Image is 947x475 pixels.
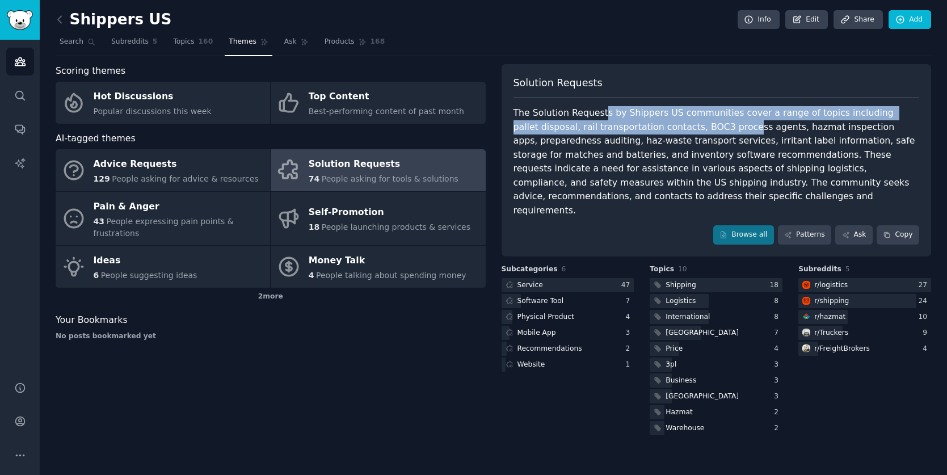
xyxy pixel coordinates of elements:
div: 7 [626,296,634,306]
div: Hazmat [666,407,692,418]
a: FreightBrokersr/FreightBrokers4 [798,342,931,356]
span: Topics [173,37,194,47]
span: Popular discussions this week [94,107,212,116]
div: Money Talk [309,252,466,270]
span: People launching products & services [322,222,470,232]
a: Themes [225,33,272,56]
a: [GEOGRAPHIC_DATA]3 [650,389,782,403]
div: 3pl [666,360,676,370]
a: hazmatr/hazmat10 [798,310,931,324]
div: 24 [918,296,931,306]
span: Search [60,37,83,47]
img: Truckers [802,329,810,337]
div: [GEOGRAPHIC_DATA] [666,328,739,338]
a: Warehouse2 [650,421,782,435]
span: 129 [94,174,110,183]
div: Solution Requests [309,155,458,174]
div: Service [517,280,543,291]
a: Money Talk4People talking about spending money [271,246,485,288]
span: Your Bookmarks [56,313,128,327]
div: Business [666,376,696,386]
span: People expressing pain points & frustrations [94,217,234,238]
a: Patterns [778,225,831,245]
a: Software Tool7 [502,294,634,308]
div: 47 [621,280,634,291]
div: Physical Product [517,312,574,322]
a: Browse all [713,225,774,245]
div: r/ Truckers [814,328,848,338]
span: 18 [309,222,319,232]
span: Solution Requests [514,76,603,90]
span: Topics [650,264,674,275]
a: Topics160 [169,33,217,56]
span: Ask [284,37,297,47]
a: Search [56,33,99,56]
span: 160 [199,37,213,47]
span: 168 [371,37,385,47]
div: The Solution Requests by Shippers US communities cover a range of topics including pallet disposa... [514,106,920,217]
div: Ideas [94,252,197,270]
span: 5 [845,265,850,273]
div: Advice Requests [94,155,259,174]
div: 2 [626,344,634,354]
a: Share [834,10,882,30]
div: Mobile App [517,328,556,338]
img: FreightBrokers [802,344,810,352]
span: People suggesting ideas [101,271,197,280]
a: Ask [280,33,313,56]
span: 10 [678,265,687,273]
div: 3 [626,328,634,338]
div: 2 [774,423,782,434]
span: 5 [153,37,158,47]
div: Warehouse [666,423,704,434]
div: 3 [774,360,782,370]
div: 18 [770,280,783,291]
div: 2 [774,407,782,418]
div: 4 [774,344,782,354]
div: International [666,312,710,322]
div: [GEOGRAPHIC_DATA] [666,392,739,402]
div: Shipping [666,280,696,291]
span: People asking for advice & resources [112,174,258,183]
span: 4 [309,271,314,280]
a: Truckersr/Truckers9 [798,326,931,340]
div: Software Tool [517,296,564,306]
span: Best-performing content of past month [309,107,464,116]
a: Ideas6People suggesting ideas [56,246,270,288]
a: Service47 [502,278,634,292]
div: 8 [774,296,782,306]
div: Self-Promotion [309,204,470,222]
a: Physical Product4 [502,310,634,324]
a: Price4 [650,342,782,356]
a: Hot DiscussionsPopular discussions this week [56,82,270,124]
img: logistics [802,281,810,289]
a: Pain & Anger43People expressing pain points & frustrations [56,192,270,246]
a: Top ContentBest-performing content of past month [271,82,485,124]
button: Copy [877,225,919,245]
div: 10 [918,312,931,322]
a: Website1 [502,358,634,372]
div: Price [666,344,683,354]
span: People talking about spending money [316,271,466,280]
a: Ask [835,225,873,245]
span: 74 [309,174,319,183]
div: 2 more [56,288,486,306]
img: shipping [802,297,810,305]
a: Logistics8 [650,294,782,308]
a: Business3 [650,373,782,388]
a: Hazmat2 [650,405,782,419]
div: Top Content [309,88,464,106]
a: shippingr/shipping24 [798,294,931,308]
img: GummySearch logo [7,10,33,30]
div: Hot Discussions [94,88,212,106]
a: Mobile App3 [502,326,634,340]
div: 4 [923,344,931,354]
img: hazmat [802,313,810,321]
div: 7 [774,328,782,338]
div: r/ shipping [814,296,849,306]
div: r/ FreightBrokers [814,344,870,354]
div: 1 [626,360,634,370]
a: Edit [785,10,828,30]
a: [GEOGRAPHIC_DATA]7 [650,326,782,340]
a: logisticsr/logistics27 [798,278,931,292]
